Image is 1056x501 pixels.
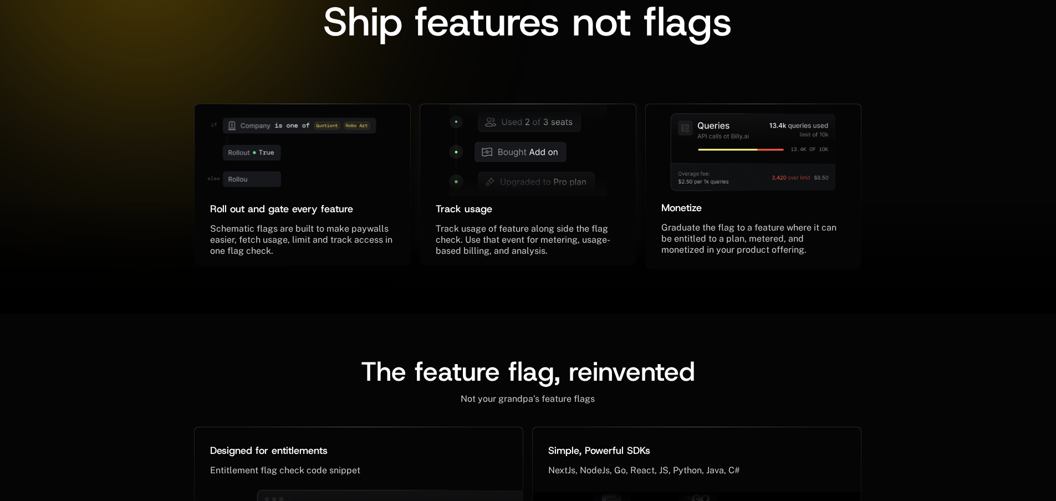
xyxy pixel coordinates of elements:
[436,202,492,216] span: Track usage
[548,444,650,457] span: Simple, Powerful SDKs
[361,354,695,389] span: The feature flag, reinvented
[210,202,353,216] span: Roll out and gate every feature
[661,222,839,255] span: Graduate the flag to a feature where it can be entitled to a plan, metered, and monetized in your...
[436,223,610,256] span: Track usage of feature along side the flag check. Use that event for metering, usage-based billin...
[210,444,328,457] span: Designed for entitlements
[210,465,360,476] span: Entitlement flag check code snippet
[461,393,595,404] span: Not your grandpa’s feature flags
[548,465,740,476] span: NextJs, NodeJs, Go, React, JS, Python, Java, C#
[661,201,702,214] span: Monetize
[210,223,395,256] span: Schematic flags are built to make paywalls easier, fetch usage, limit and track access in one fla...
